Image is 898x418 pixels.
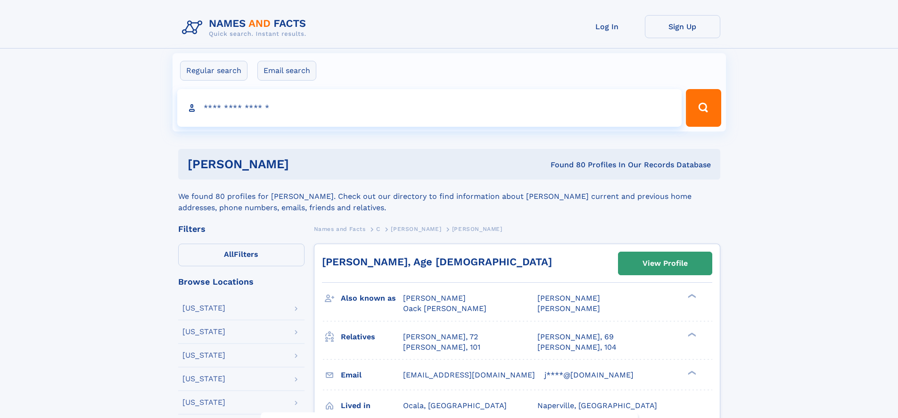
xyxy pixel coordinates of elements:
h3: Also known as [341,290,403,306]
div: [US_STATE] [182,399,225,406]
a: [PERSON_NAME], 69 [537,332,614,342]
div: We found 80 profiles for [PERSON_NAME]. Check out our directory to find information about [PERSON... [178,180,720,213]
h3: Relatives [341,329,403,345]
a: [PERSON_NAME] [391,223,441,235]
span: [PERSON_NAME] [537,294,600,303]
label: Regular search [180,61,247,81]
a: Sign Up [645,15,720,38]
a: [PERSON_NAME], 72 [403,332,478,342]
div: View Profile [643,253,688,274]
a: Log In [569,15,645,38]
label: Filters [178,244,305,266]
h3: Lived in [341,398,403,414]
a: [PERSON_NAME], 104 [537,342,617,352]
div: [US_STATE] [182,328,225,336]
span: [PERSON_NAME] [537,304,600,313]
button: Search Button [686,89,721,127]
span: Naperville, [GEOGRAPHIC_DATA] [537,401,657,410]
div: [US_STATE] [182,304,225,312]
div: [US_STATE] [182,375,225,383]
span: [PERSON_NAME] [452,226,503,232]
div: Found 80 Profiles In Our Records Database [420,160,711,170]
div: [US_STATE] [182,352,225,359]
h3: Email [341,367,403,383]
div: ❯ [685,331,697,337]
div: Filters [178,225,305,233]
a: C [376,223,380,235]
a: Names and Facts [314,223,366,235]
label: Email search [257,61,316,81]
div: ❯ [685,293,697,299]
span: All [224,250,234,259]
span: [PERSON_NAME] [403,294,466,303]
span: Ocala, [GEOGRAPHIC_DATA] [403,401,507,410]
h1: [PERSON_NAME] [188,158,420,170]
img: Logo Names and Facts [178,15,314,41]
a: [PERSON_NAME], 101 [403,342,480,352]
a: View Profile [618,252,712,275]
a: [PERSON_NAME], Age [DEMOGRAPHIC_DATA] [322,256,552,268]
div: ❯ [685,369,697,376]
span: [EMAIL_ADDRESS][DOMAIN_NAME] [403,370,535,379]
input: search input [177,89,682,127]
span: C [376,226,380,232]
span: [PERSON_NAME] [391,226,441,232]
span: Oack [PERSON_NAME] [403,304,486,313]
div: Browse Locations [178,278,305,286]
